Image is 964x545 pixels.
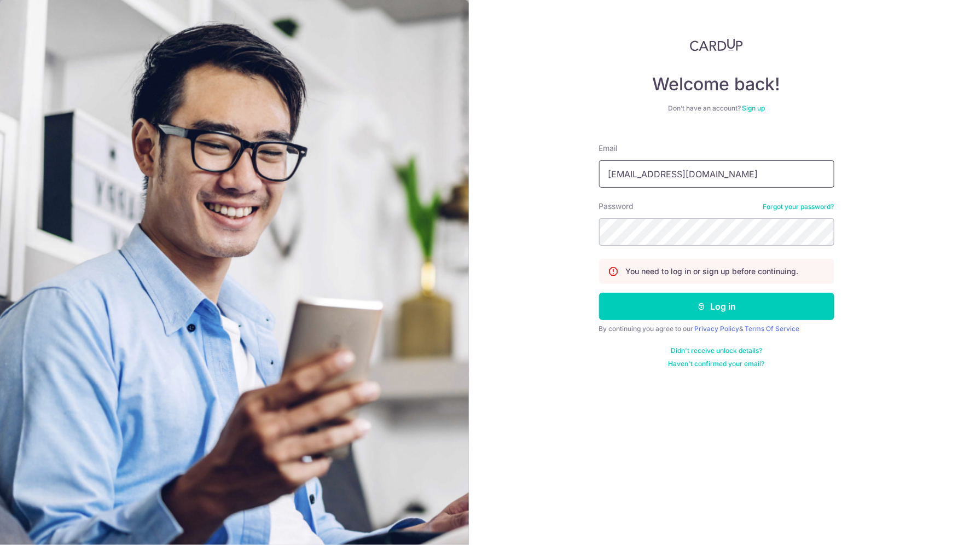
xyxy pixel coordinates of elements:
[669,360,765,368] a: Haven't confirmed your email?
[599,143,618,154] label: Email
[599,324,834,333] div: By continuing you agree to our &
[599,73,834,95] h4: Welcome back!
[763,202,834,211] a: Forgot your password?
[695,324,740,333] a: Privacy Policy
[745,324,800,333] a: Terms Of Service
[742,104,765,112] a: Sign up
[599,293,834,320] button: Log in
[690,38,744,51] img: CardUp Logo
[599,104,834,113] div: Don’t have an account?
[599,201,634,212] label: Password
[626,266,799,277] p: You need to log in or sign up before continuing.
[671,346,762,355] a: Didn't receive unlock details?
[599,160,834,188] input: Enter your Email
